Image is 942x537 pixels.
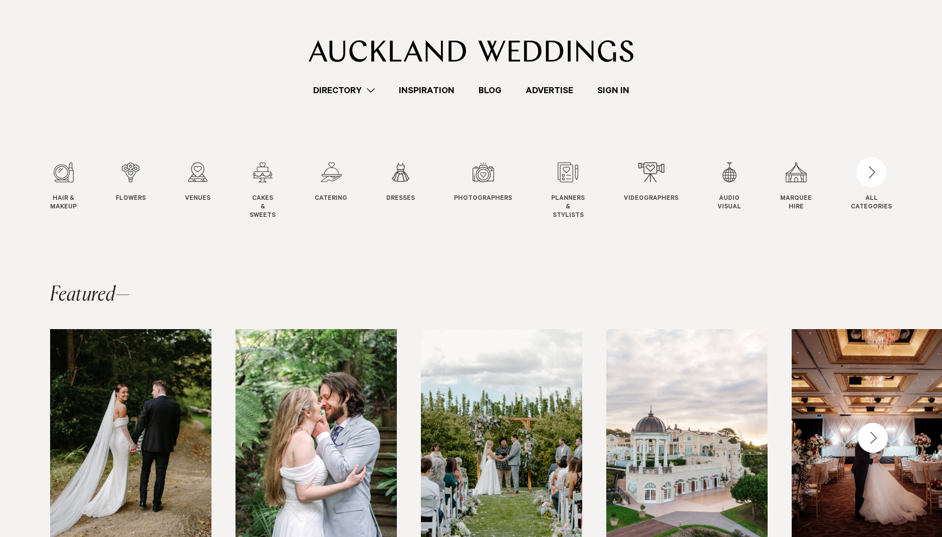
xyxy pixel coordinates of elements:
[116,162,166,220] swiper-slide: 2 / 12
[454,162,532,220] swiper-slide: 7 / 12
[50,195,77,212] span: Hair & Makeup
[551,195,585,220] span: Planners & Stylists
[851,195,892,212] div: ALL CATEGORIES
[185,162,210,203] a: Venues
[466,84,514,97] a: Blog
[386,162,435,220] swiper-slide: 6 / 12
[551,162,605,220] swiper-slide: 8 / 12
[250,162,296,220] swiper-slide: 4 / 12
[718,162,741,212] a: Audio Visual
[185,195,210,203] span: Venues
[250,162,276,220] a: Cakes & Sweets
[116,195,146,203] span: Flowers
[315,162,367,220] swiper-slide: 5 / 12
[780,162,832,220] swiper-slide: 11 / 12
[624,162,698,220] swiper-slide: 9 / 12
[780,162,812,212] a: Marquee Hire
[718,162,761,220] swiper-slide: 10 / 12
[718,195,741,212] span: Audio Visual
[454,162,512,203] a: Photographers
[50,162,77,212] a: Hair & Makeup
[514,84,585,97] a: Advertise
[780,195,812,212] span: Marquee Hire
[309,40,634,62] img: Auckland Weddings Logo
[315,162,347,203] a: Catering
[185,162,230,220] swiper-slide: 3 / 12
[585,84,641,97] a: Sign In
[454,195,512,203] span: Photographers
[50,285,130,305] h2: Featured
[386,195,415,203] span: Dresses
[387,84,466,97] a: Inspiration
[624,162,678,203] a: Videographers
[50,162,97,220] swiper-slide: 1 / 12
[851,162,892,209] button: ALLCATEGORIES
[624,195,678,203] span: Videographers
[116,162,146,203] a: Flowers
[250,195,276,220] span: Cakes & Sweets
[301,84,387,97] a: Directory
[551,162,585,220] a: Planners & Stylists
[315,195,347,203] span: Catering
[386,162,415,203] a: Dresses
